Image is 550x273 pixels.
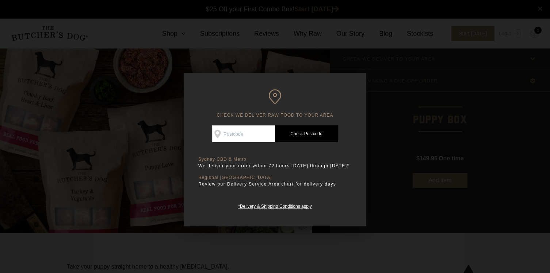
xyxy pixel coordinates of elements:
[198,175,352,180] p: Regional [GEOGRAPHIC_DATA]
[198,180,352,188] p: Review our Delivery Service Area chart for delivery days
[198,89,352,118] h6: CHECK WE DELIVER RAW FOOD TO YOUR AREA
[198,157,352,162] p: Sydney CBD & Metro
[238,202,312,209] a: *Delivery & Shipping Conditions apply
[198,162,352,169] p: We deliver your order within 72 hours [DATE] through [DATE]*
[212,125,275,142] input: Postcode
[275,125,338,142] a: Check Postcode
